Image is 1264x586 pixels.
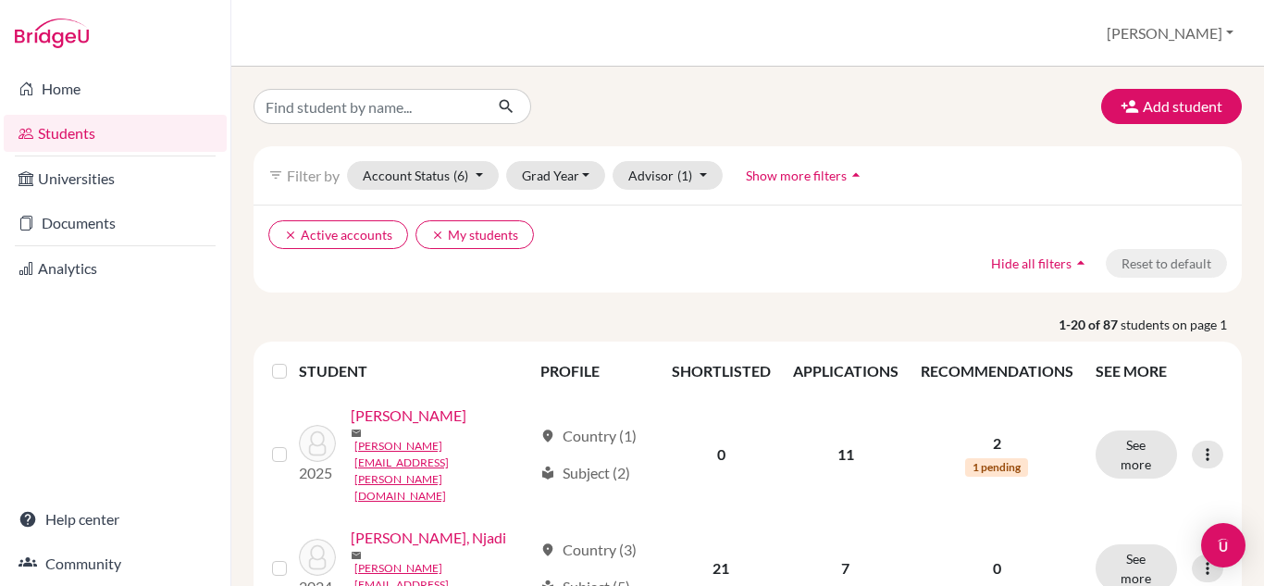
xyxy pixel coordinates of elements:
span: (6) [453,168,468,183]
button: clearMy students [415,220,534,249]
td: 0 [661,393,782,516]
a: Home [4,70,227,107]
span: mail [351,550,362,561]
th: SHORTLISTED [661,349,782,393]
button: Grad Year [506,161,606,190]
p: 0 [921,557,1073,580]
button: clearActive accounts [268,220,408,249]
span: local_library [540,466,555,480]
th: PROFILE [529,349,660,393]
th: RECOMMENDATIONS [910,349,1084,393]
button: Reset to default [1106,249,1227,278]
span: (1) [677,168,692,183]
button: Advisor(1) [613,161,723,190]
p: 2025 [299,462,336,484]
span: location_on [540,429,555,443]
a: Universities [4,160,227,197]
div: Open Intercom Messenger [1201,523,1245,567]
span: mail [351,428,362,439]
span: Filter by [287,167,340,184]
th: STUDENT [299,349,530,393]
a: [PERSON_NAME] [351,405,466,427]
a: [PERSON_NAME][EMAIL_ADDRESS][PERSON_NAME][DOMAIN_NAME] [354,438,533,505]
button: Add student [1101,89,1242,124]
img: Anderson, Ethan [299,425,336,462]
th: SEE MORE [1084,349,1234,393]
span: Show more filters [746,168,847,183]
a: Analytics [4,250,227,287]
td: 11 [782,393,910,516]
a: Help center [4,501,227,538]
i: clear [284,229,297,242]
button: See more [1096,430,1177,479]
i: filter_list [268,168,283,182]
a: Community [4,545,227,582]
button: Account Status(6) [347,161,499,190]
img: Bridge-U [15,19,89,48]
button: Show more filtersarrow_drop_up [730,161,881,190]
span: 1 pending [965,458,1028,477]
strong: 1-20 of 87 [1059,315,1121,334]
span: Hide all filters [991,256,1072,271]
div: Country (1) [540,425,637,447]
button: [PERSON_NAME] [1098,16,1242,51]
span: location_on [540,542,555,557]
div: Subject (2) [540,462,630,484]
p: 2 [921,432,1073,455]
a: [PERSON_NAME], Njadi [351,527,506,549]
i: clear [431,229,444,242]
i: arrow_drop_up [1072,254,1090,272]
div: Country (3) [540,539,637,561]
i: arrow_drop_up [847,166,865,184]
a: Students [4,115,227,152]
input: Find student by name... [254,89,483,124]
span: students on page 1 [1121,315,1242,334]
th: APPLICATIONS [782,349,910,393]
a: Documents [4,205,227,242]
button: Hide all filtersarrow_drop_up [975,249,1106,278]
img: Anderson, Njadi [299,539,336,576]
